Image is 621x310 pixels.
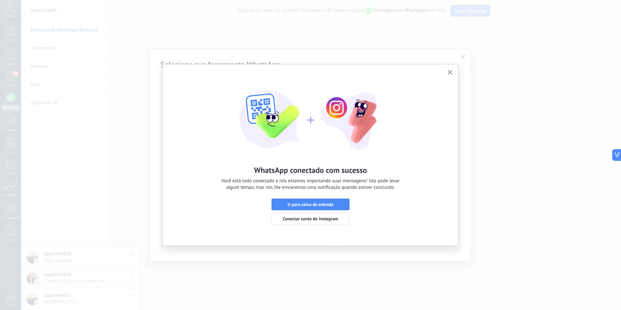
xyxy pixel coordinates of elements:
span: Ir para caixa de entrada [287,202,333,207]
button: Conectar conta do Instagram [272,213,349,225]
span: Conectar conta do Instagram [283,216,338,221]
span: Você está todo conectado e nós estamos importando suas mensagens! Isto pode levar algum tempo, ma... [222,178,399,191]
button: Ir para caixa de entrada [272,199,349,210]
img: wa-lite-feat-instagram-success.png [239,74,382,152]
h2: WhatsApp conectado com sucesso [254,165,367,175]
